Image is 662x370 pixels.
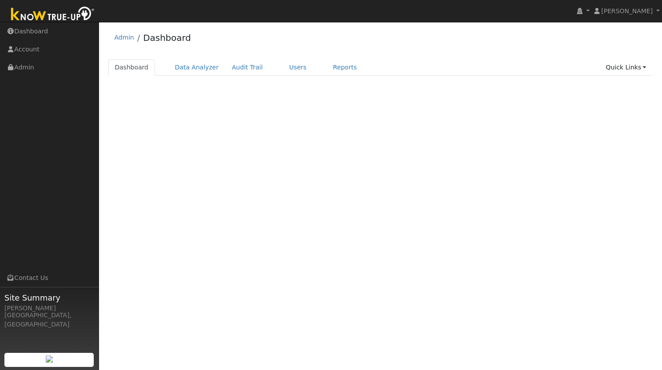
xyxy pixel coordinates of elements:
span: [PERSON_NAME] [601,7,653,15]
div: [GEOGRAPHIC_DATA], [GEOGRAPHIC_DATA] [4,311,94,329]
img: retrieve [46,355,53,363]
a: Reports [327,59,364,76]
a: Quick Links [599,59,653,76]
a: Audit Trail [225,59,269,76]
a: Data Analyzer [168,59,225,76]
div: [PERSON_NAME] [4,304,94,313]
a: Admin [114,34,134,41]
a: Dashboard [143,33,191,43]
span: Site Summary [4,292,94,304]
a: Users [283,59,313,76]
img: Know True-Up [7,5,99,25]
a: Dashboard [108,59,155,76]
